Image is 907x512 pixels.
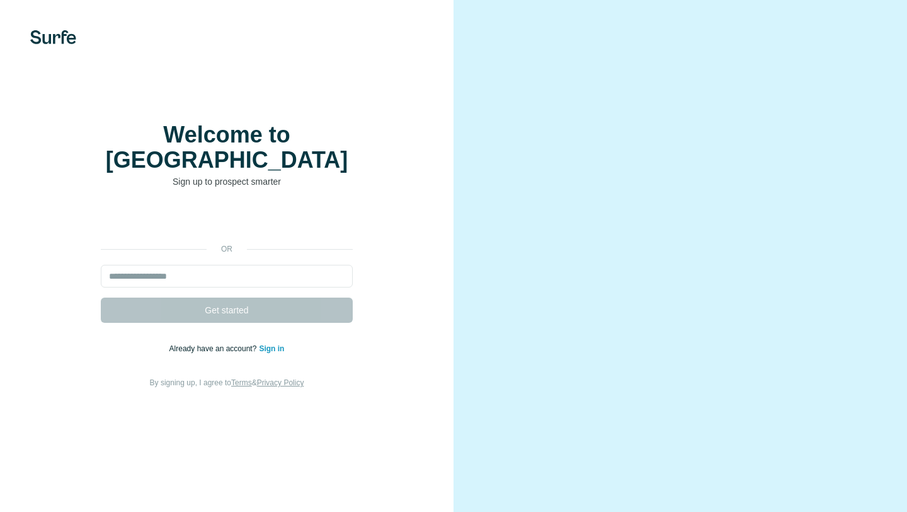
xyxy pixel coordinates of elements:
a: Sign in [259,344,284,353]
iframe: Botão "Fazer login com o Google" [94,207,359,235]
span: Already have an account? [169,344,260,353]
h1: Welcome to [GEOGRAPHIC_DATA] [101,122,353,173]
p: or [207,243,247,255]
img: Surfe's logo [30,30,76,44]
a: Privacy Policy [257,378,304,387]
p: Sign up to prospect smarter [101,175,353,188]
a: Terms [231,378,252,387]
span: By signing up, I agree to & [150,378,304,387]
